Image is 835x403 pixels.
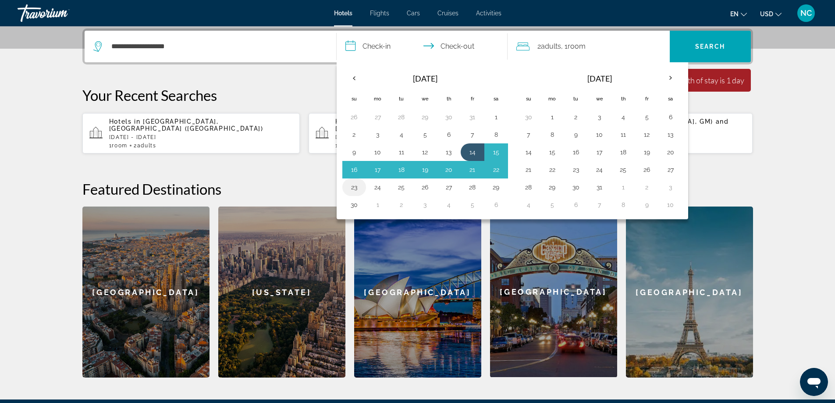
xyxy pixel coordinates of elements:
[309,113,526,154] button: Hotels in [GEOGRAPHIC_DATA], [GEOGRAPHIC_DATA] (NAS)[DATE] - [DATE]1Room2Adults
[394,146,409,158] button: Day 11
[522,146,536,158] button: Day 14
[371,181,385,193] button: Day 24
[616,146,630,158] button: Day 18
[366,68,484,89] th: [DATE]
[354,207,481,378] div: [GEOGRAPHIC_DATA]
[347,146,361,158] button: Day 9
[569,164,583,176] button: Day 23
[800,368,828,396] iframe: Button to launch messaging window
[522,111,536,123] button: Day 30
[418,199,432,211] button: Day 3
[593,128,607,141] button: Day 10
[418,146,432,158] button: Day 12
[489,181,503,193] button: Day 29
[85,31,751,62] div: Search widget
[664,128,678,141] button: Day 13
[490,207,617,378] a: San Diego[GEOGRAPHIC_DATA]
[508,31,670,62] button: Travelers: 2 adults, 0 children
[109,143,128,149] span: 1
[371,146,385,158] button: Day 10
[347,128,361,141] button: Day 2
[664,111,678,123] button: Day 6
[347,164,361,176] button: Day 16
[335,143,354,149] span: 1
[616,164,630,176] button: Day 25
[522,164,536,176] button: Day 21
[593,111,607,123] button: Day 3
[418,111,432,123] button: Day 29
[760,7,782,20] button: Change currency
[371,199,385,211] button: Day 1
[640,146,654,158] button: Day 19
[371,164,385,176] button: Day 17
[537,40,561,53] span: 2
[593,164,607,176] button: Day 24
[82,207,210,378] div: [GEOGRAPHIC_DATA]
[593,146,607,158] button: Day 17
[337,31,508,62] button: Select check in and out date
[670,31,751,62] button: Search
[109,118,263,132] span: [GEOGRAPHIC_DATA], [GEOGRAPHIC_DATA] ([GEOGRAPHIC_DATA])
[112,143,128,149] span: Room
[695,43,725,50] span: Search
[522,128,536,141] button: Day 7
[545,111,559,123] button: Day 1
[218,207,345,378] a: New York[US_STATE]
[522,181,536,193] button: Day 28
[540,68,659,89] th: [DATE]
[371,128,385,141] button: Day 3
[442,111,456,123] button: Day 30
[465,181,480,193] button: Day 28
[18,2,105,25] a: Travorium
[347,199,361,211] button: Day 30
[442,164,456,176] button: Day 20
[561,40,586,53] span: , 1
[334,10,352,17] a: Hotels
[218,207,345,378] div: [US_STATE]
[616,199,630,211] button: Day 8
[568,42,586,50] span: Room
[109,134,293,140] p: [DATE] - [DATE]
[437,10,458,17] a: Cruises
[616,128,630,141] button: Day 11
[489,199,503,211] button: Day 6
[664,146,678,158] button: Day 20
[418,128,432,141] button: Day 5
[800,9,812,18] span: NC
[465,146,480,158] button: Day 14
[795,4,817,22] button: User Menu
[569,146,583,158] button: Day 16
[465,199,480,211] button: Day 5
[569,111,583,123] button: Day 2
[347,181,361,193] button: Day 23
[593,181,607,193] button: Day 31
[640,181,654,193] button: Day 2
[626,207,753,378] div: [GEOGRAPHIC_DATA]
[110,40,323,53] input: Search hotel destination
[664,199,678,211] button: Day 10
[370,10,389,17] a: Flights
[476,10,501,17] span: Activities
[760,11,773,18] span: USD
[335,134,519,140] p: [DATE] - [DATE]
[545,128,559,141] button: Day 8
[335,118,445,132] span: [GEOGRAPHIC_DATA], [GEOGRAPHIC_DATA] (NAS)
[640,164,654,176] button: Day 26
[394,199,409,211] button: Day 2
[109,118,141,125] span: Hotels in
[569,181,583,193] button: Day 30
[82,113,300,154] button: Hotels in [GEOGRAPHIC_DATA], [GEOGRAPHIC_DATA] ([GEOGRAPHIC_DATA])[DATE] - [DATE]1Room2Adults
[342,68,508,214] table: Left calendar grid
[394,111,409,123] button: Day 28
[394,181,409,193] button: Day 25
[354,207,481,378] a: Sydney[GEOGRAPHIC_DATA]
[442,199,456,211] button: Day 4
[82,180,753,198] h2: Featured Destinations
[626,207,753,378] a: Paris[GEOGRAPHIC_DATA]
[407,10,420,17] a: Cars
[541,42,561,50] span: Adults
[664,181,678,193] button: Day 3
